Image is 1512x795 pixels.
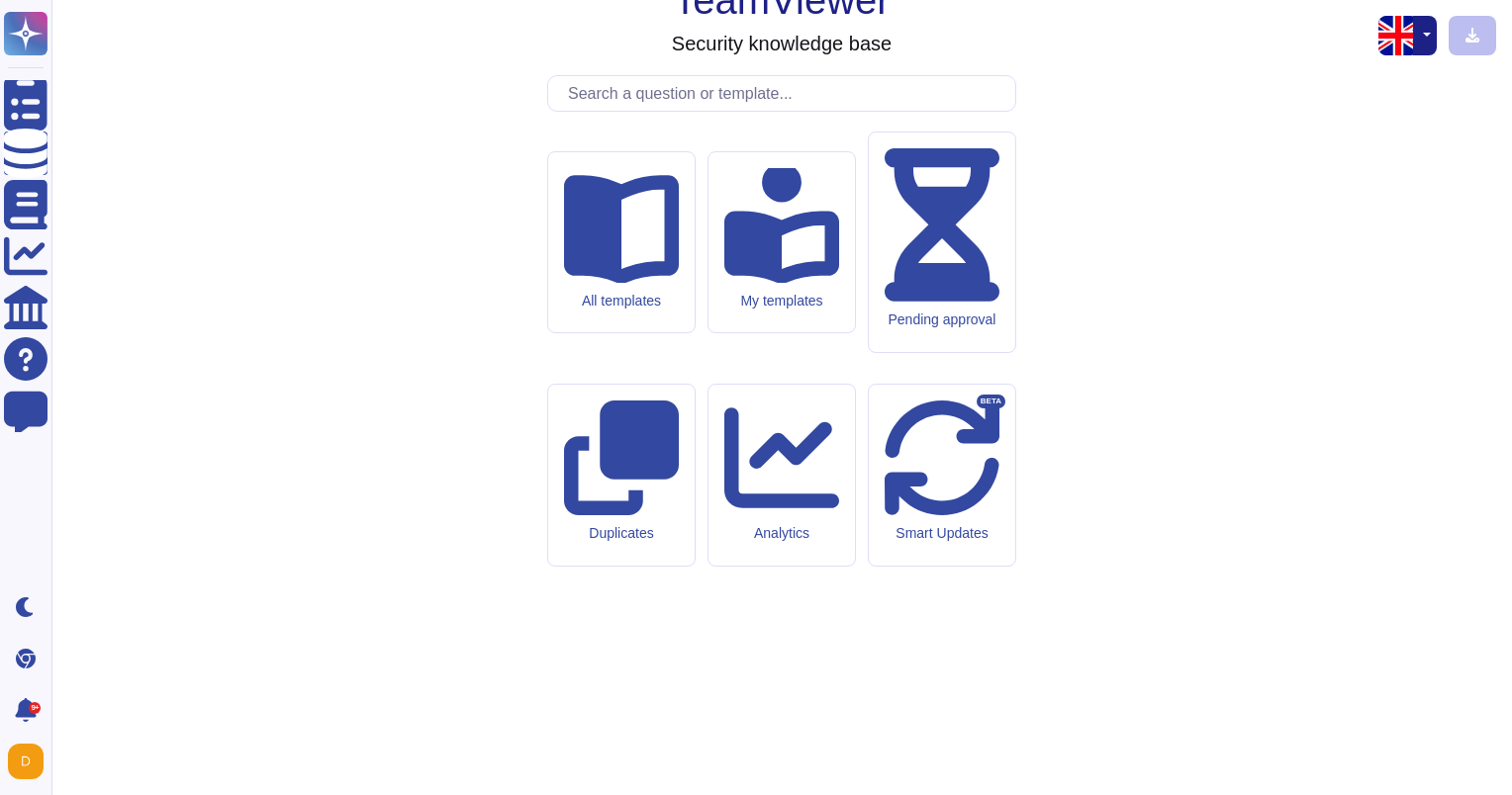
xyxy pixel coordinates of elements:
img: user [8,744,44,779]
div: All templates [564,293,679,309]
button: user [4,740,57,783]
div: Pending approval [885,311,999,328]
input: Search a question or template... [558,76,1015,111]
div: Duplicates [564,525,679,542]
div: My templates [724,293,839,309]
div: BETA [977,395,1005,408]
div: Smart Updates [885,525,999,542]
img: en [1378,16,1418,55]
div: 9+ [29,702,41,714]
h3: Security knowledge base [672,32,892,55]
div: Analytics [724,525,839,542]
